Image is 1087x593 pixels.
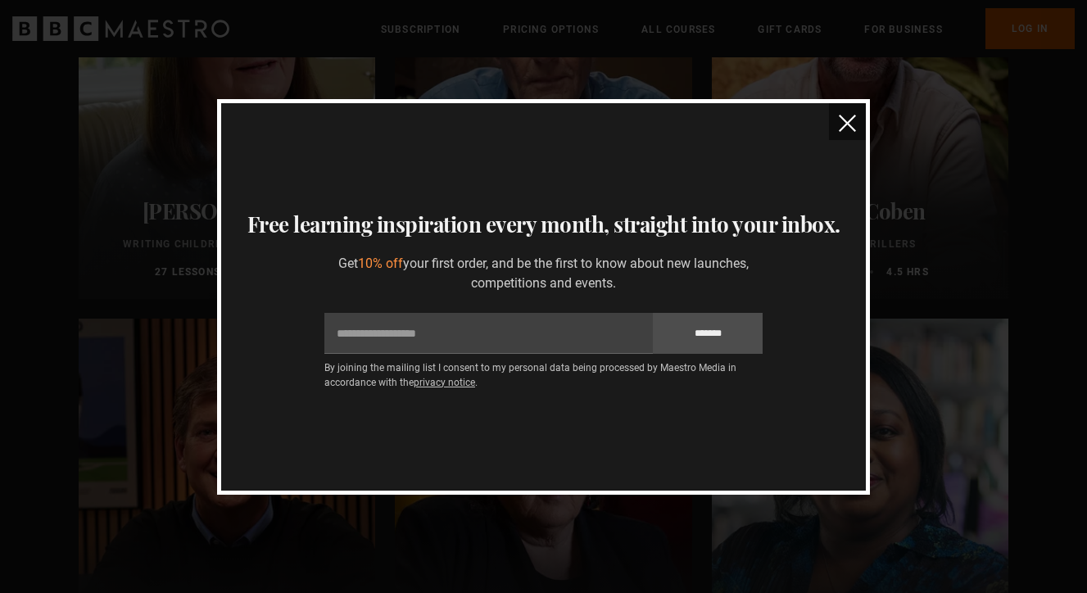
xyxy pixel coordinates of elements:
[358,256,403,271] span: 10% off
[829,103,866,140] button: close
[241,208,845,241] h3: Free learning inspiration every month, straight into your inbox.
[324,360,763,390] p: By joining the mailing list I consent to my personal data being processed by Maestro Media in acc...
[414,377,475,388] a: privacy notice
[324,254,763,293] p: Get your first order, and be the first to know about new launches, competitions and events.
